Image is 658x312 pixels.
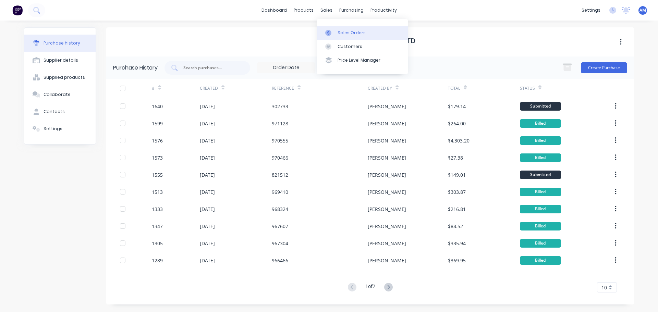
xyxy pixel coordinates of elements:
div: Billed [520,222,561,230]
a: dashboard [258,5,290,15]
button: Collaborate [24,86,96,103]
div: 970466 [272,154,288,161]
button: Purchase history [24,35,96,52]
button: Supplier details [24,52,96,69]
div: 1289 [152,257,163,264]
div: Submitted [520,102,561,111]
div: 967304 [272,240,288,247]
div: [PERSON_NAME] [368,103,406,110]
div: Billed [520,119,561,128]
div: 968324 [272,205,288,213]
div: 971128 [272,120,288,127]
button: Settings [24,120,96,137]
span: AM [639,7,646,13]
div: [DATE] [200,137,215,144]
div: 1576 [152,137,163,144]
a: Sales Orders [317,26,408,39]
div: [DATE] [200,257,215,264]
div: $149.01 [448,171,466,178]
div: Billed [520,239,561,248]
div: Supplier details [44,57,78,63]
div: [PERSON_NAME] [368,137,406,144]
div: settings [578,5,604,15]
div: Customers [338,43,362,50]
div: 1 of 2 [365,283,375,292]
div: products [290,5,317,15]
div: Purchase History [113,64,158,72]
div: 302733 [272,103,288,110]
button: Contacts [24,103,96,120]
div: # [152,85,155,91]
div: [DATE] [200,120,215,127]
div: [PERSON_NAME] [368,240,406,247]
div: Created [200,85,218,91]
div: 967607 [272,223,288,230]
div: Submitted [520,171,561,179]
input: Search purchases... [183,64,240,71]
div: 1555 [152,171,163,178]
div: [DATE] [200,240,215,247]
div: Billed [520,205,561,213]
div: $88.52 [448,223,463,230]
div: 821512 [272,171,288,178]
input: Order Date [257,63,315,73]
div: $264.00 [448,120,466,127]
div: 1513 [152,188,163,196]
div: [PERSON_NAME] [368,120,406,127]
div: Created By [368,85,392,91]
div: $27.38 [448,154,463,161]
div: [DATE] [200,205,215,213]
div: Reference [272,85,294,91]
div: Contacts [44,109,65,115]
img: Factory [12,5,23,15]
div: [DATE] [200,171,215,178]
div: sales [317,5,336,15]
div: $335.94 [448,240,466,247]
div: $303.87 [448,188,466,196]
div: Purchase history [44,40,80,46]
div: $369.95 [448,257,466,264]
div: Status [520,85,535,91]
div: [PERSON_NAME] [368,154,406,161]
div: Supplied products [44,74,85,80]
div: Billed [520,188,561,196]
div: 1347 [152,223,163,230]
div: 970555 [272,137,288,144]
div: Total [448,85,460,91]
div: 1640 [152,103,163,110]
div: productivity [367,5,400,15]
div: 1305 [152,240,163,247]
div: Settings [44,126,62,132]
div: 1573 [152,154,163,161]
a: Customers [317,40,408,53]
div: Price Level Manager [338,57,380,63]
div: 1333 [152,205,163,213]
div: [DATE] [200,223,215,230]
a: Price Level Manager [317,53,408,67]
span: 10 [601,284,607,291]
div: $179.14 [448,103,466,110]
div: [PERSON_NAME] [368,205,406,213]
button: Supplied products [24,69,96,86]
div: 966466 [272,257,288,264]
div: Sales Orders [338,30,366,36]
div: [PERSON_NAME] [368,257,406,264]
button: Create Purchase [581,62,627,73]
div: 969410 [272,188,288,196]
div: purchasing [336,5,367,15]
div: [DATE] [200,154,215,161]
div: Billed [520,256,561,265]
div: [DATE] [200,188,215,196]
div: [PERSON_NAME] [368,171,406,178]
div: Billed [520,153,561,162]
div: Billed [520,136,561,145]
div: $4,303.20 [448,137,470,144]
div: $216.81 [448,205,466,213]
div: [DATE] [200,103,215,110]
div: [PERSON_NAME] [368,223,406,230]
div: [PERSON_NAME] [368,188,406,196]
div: 1599 [152,120,163,127]
div: Collaborate [44,91,71,98]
